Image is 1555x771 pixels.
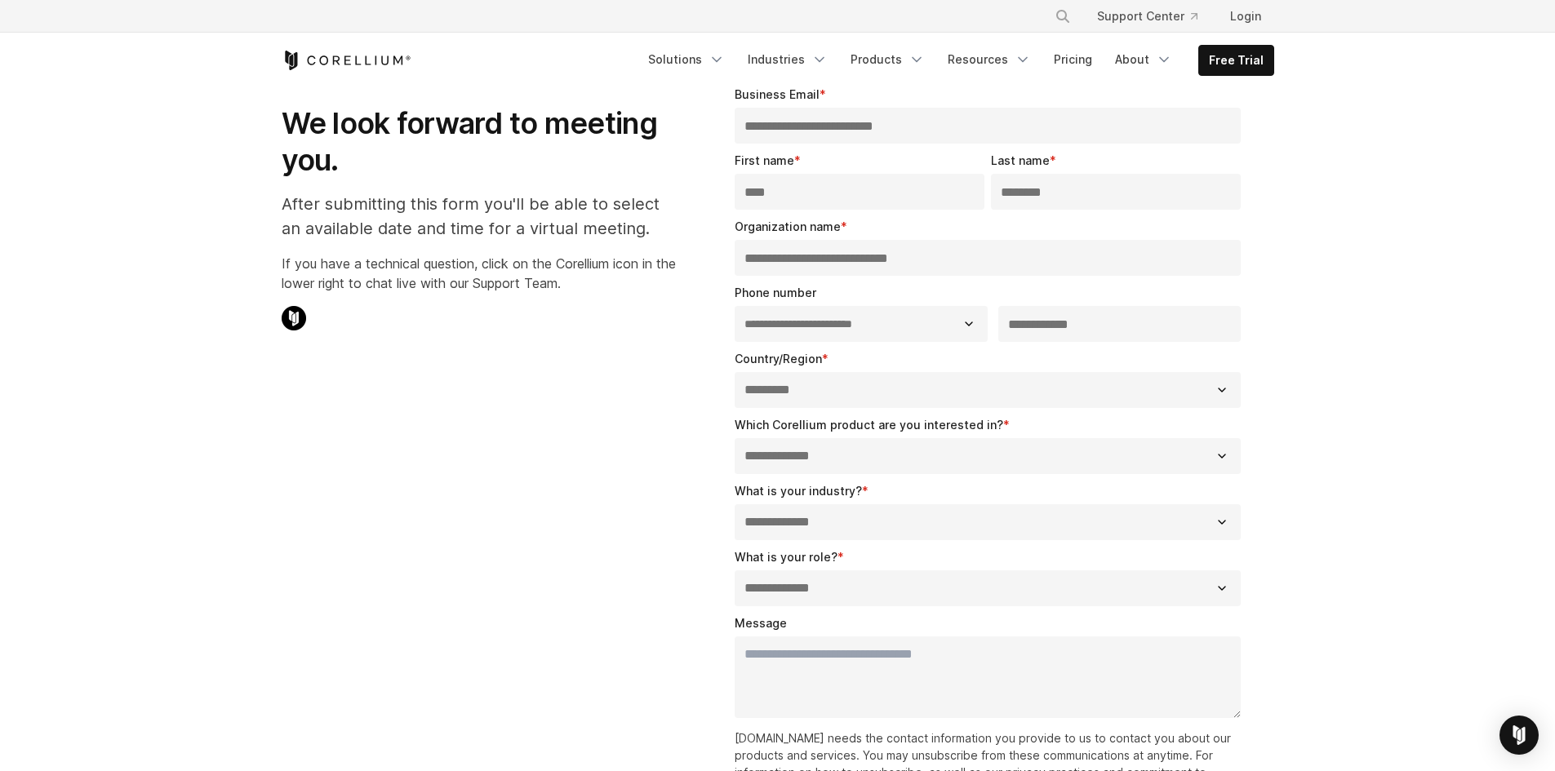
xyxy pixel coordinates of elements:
span: Business Email [735,87,820,101]
div: Navigation Menu [638,45,1274,76]
span: Organization name [735,219,841,233]
span: Message [735,616,787,630]
a: Free Trial [1199,46,1273,75]
p: If you have a technical question, click on the Corellium icon in the lower right to chat live wit... [282,254,676,293]
span: What is your industry? [735,484,862,498]
a: Support Center [1084,2,1211,31]
a: Resources [938,45,1041,74]
span: Country/Region [735,352,822,366]
a: Login [1217,2,1274,31]
a: Corellium Home [282,51,411,70]
a: Industries [738,45,837,74]
a: Products [841,45,935,74]
span: Last name [991,153,1050,167]
span: Which Corellium product are you interested in? [735,418,1003,432]
h1: We look forward to meeting you. [282,105,676,179]
button: Search [1048,2,1077,31]
div: Open Intercom Messenger [1499,716,1539,755]
a: About [1105,45,1182,74]
a: Pricing [1044,45,1102,74]
span: Phone number [735,286,816,299]
span: What is your role? [735,550,837,564]
span: First name [735,153,794,167]
a: Solutions [638,45,735,74]
p: After submitting this form you'll be able to select an available date and time for a virtual meet... [282,192,676,241]
div: Navigation Menu [1035,2,1274,31]
img: Corellium Chat Icon [282,306,306,330]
